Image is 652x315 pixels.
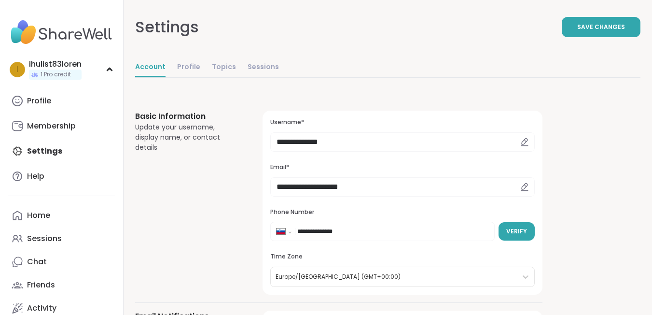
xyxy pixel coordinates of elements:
div: Friends [27,280,55,290]
a: Profile [8,89,115,113]
img: ShareWell Nav Logo [8,15,115,49]
a: Chat [8,250,115,273]
div: Profile [27,96,51,106]
div: Chat [27,257,47,267]
span: Verify [506,227,527,236]
a: Home [8,204,115,227]
span: i [16,63,18,76]
a: Friends [8,273,115,297]
div: Help [27,171,44,182]
h3: Email* [270,163,535,172]
div: Home [27,210,50,221]
a: Account [135,58,166,77]
div: Membership [27,121,76,131]
button: Verify [499,222,535,241]
div: Activity [27,303,56,314]
a: Membership [8,115,115,138]
div: Sessions [27,233,62,244]
a: Sessions [8,227,115,250]
span: 1 Pro credit [41,71,71,79]
h3: Basic Information [135,111,239,122]
button: Save Changes [562,17,640,37]
a: Help [8,165,115,188]
a: Sessions [248,58,279,77]
a: Profile [177,58,200,77]
div: Update your username, display name, or contact details [135,122,239,153]
span: Save Changes [577,23,625,31]
div: Settings [135,15,199,39]
div: ihulist83loren [29,59,82,70]
a: Topics [212,58,236,77]
h3: Phone Number [270,208,535,216]
h3: Time Zone [270,253,535,261]
h3: Username* [270,118,535,127]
